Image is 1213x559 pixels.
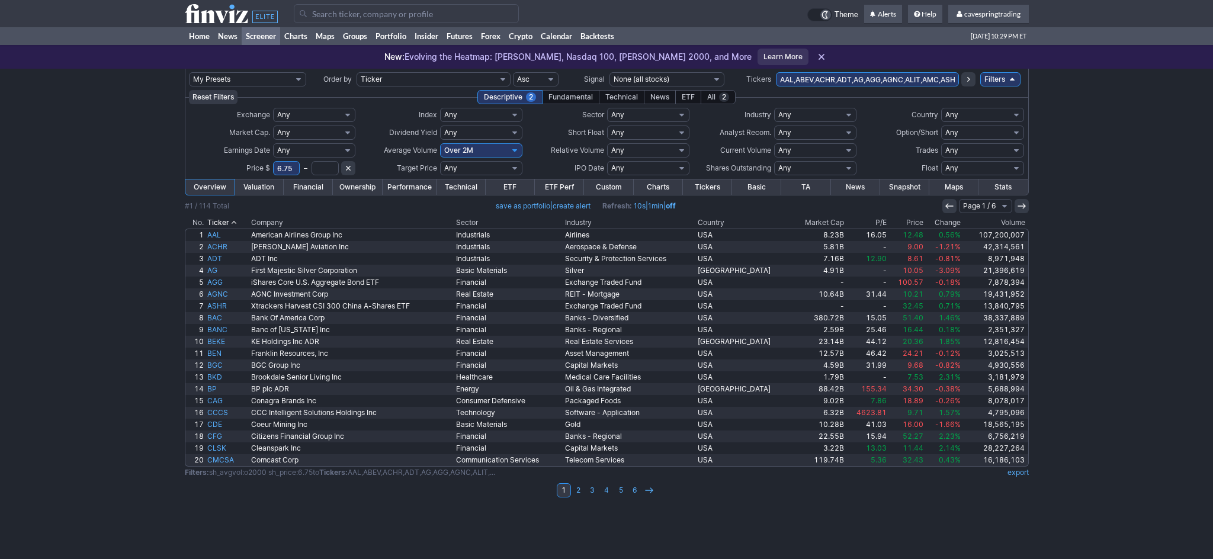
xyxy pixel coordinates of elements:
[696,324,792,336] a: USA
[214,27,242,45] a: News
[563,253,695,265] a: Security & Protection Services
[925,383,962,395] a: -0.38%
[792,431,846,442] a: 22.55B
[962,288,1028,300] a: 19,431,952
[185,288,206,300] a: 6
[925,419,962,431] a: -1.66%
[696,348,792,359] a: USA
[846,265,888,277] a: -
[454,371,563,383] a: Healthcare
[249,229,454,241] a: American Airlines Group Inc
[563,442,695,454] a: Capital Markets
[962,229,1028,241] a: 107,200,007
[903,230,923,239] span: 12.48
[410,27,442,45] a: Insider
[696,359,792,371] a: USA
[185,371,206,383] a: 13
[206,383,249,395] a: BP
[696,229,792,241] a: USA
[249,383,454,395] a: BP plc ADR
[866,254,887,263] span: 12.90
[846,359,888,371] a: 31.99
[563,419,695,431] a: Gold
[185,442,206,454] a: 19
[864,5,902,24] a: Alerts
[454,324,563,336] a: Financial
[907,242,923,251] span: 9.00
[903,337,923,346] span: 20.36
[929,179,978,195] a: Maps
[185,229,206,241] a: 1
[939,337,961,346] span: 1.85%
[563,359,695,371] a: Capital Markets
[888,395,925,407] a: 18.89
[861,384,887,393] span: 155.34
[792,442,846,454] a: 3.22B
[758,49,808,65] a: Learn More
[696,265,792,277] a: [GEOGRAPHIC_DATA]
[732,179,781,195] a: Basic
[249,265,454,277] a: First Majestic Silver Corporation
[846,229,888,241] a: 16.05
[563,395,695,407] a: Packaged Foods
[206,359,249,371] a: BGC
[792,371,846,383] a: 1.79B
[206,300,249,312] a: ASHR
[925,336,962,348] a: 1.85%
[383,179,437,195] a: Performance
[856,408,887,417] span: 4623.81
[454,336,563,348] a: Real Estate
[846,253,888,265] a: 12.90
[962,371,1028,383] a: 3,181,979
[939,301,961,310] span: 0.71%
[807,8,858,21] a: Theme
[249,300,454,312] a: Xtrackers Harvest CSI 300 China A-Shares ETF
[249,442,454,454] a: Cleanspark Inc
[835,8,858,21] span: Theme
[648,201,663,210] a: 1min
[925,359,962,371] a: -0.82%
[903,290,923,298] span: 10.21
[249,312,454,324] a: Bank Of America Corp
[962,241,1028,253] a: 42,314,561
[505,27,537,45] a: Crypto
[888,383,925,395] a: 34.30
[696,383,792,395] a: [GEOGRAPHIC_DATA]
[206,395,249,407] a: CAG
[312,27,339,45] a: Maps
[371,27,410,45] a: Portfolio
[903,325,923,334] span: 16.44
[888,300,925,312] a: 32.45
[696,241,792,253] a: USA
[888,407,925,419] a: 9.71
[683,179,732,195] a: Tickers
[563,288,695,300] a: REIT - Mortgage
[962,324,1028,336] a: 2,351,327
[249,288,454,300] a: AGNC Investment Corp
[846,407,888,419] a: 4623.81
[454,277,563,288] a: Financial
[846,336,888,348] a: 44.12
[907,254,923,263] span: 8.61
[846,419,888,431] a: 41.03
[584,179,633,195] a: Custom
[249,253,454,265] a: ADT Inc
[935,396,961,405] span: -0.26%
[206,253,249,265] a: ADT
[925,395,962,407] a: -0.26%
[542,90,599,104] div: Fundamental
[206,419,249,431] a: CDE
[185,253,206,265] a: 3
[792,277,846,288] a: -
[666,201,676,210] a: off
[962,431,1028,442] a: 6,756,219
[888,419,925,431] a: 16.00
[563,431,695,442] a: Banks - Regional
[907,361,923,370] span: 9.68
[454,312,563,324] a: Financial
[249,431,454,442] a: Citizens Financial Group Inc
[696,336,792,348] a: [GEOGRAPHIC_DATA]
[903,266,923,275] span: 10.05
[249,407,454,419] a: CCC Intelligent Solutions Holdings Inc
[701,90,736,104] div: All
